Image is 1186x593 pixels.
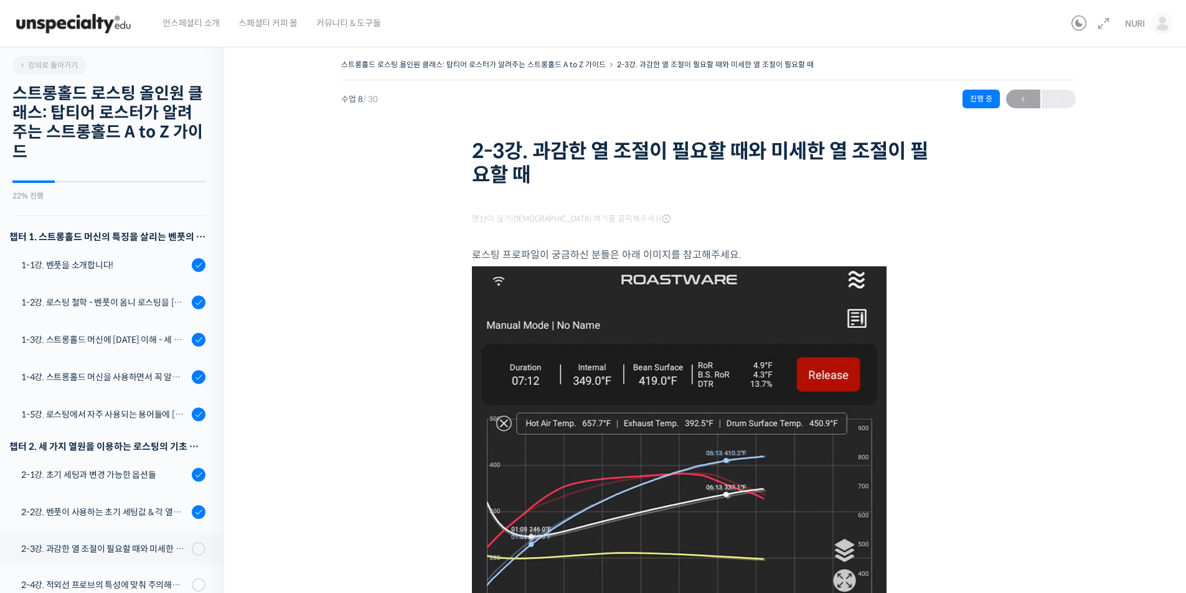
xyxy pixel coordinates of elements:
a: ←이전 [1006,90,1040,108]
a: 스트롱홀드 로스팅 올인원 클래스: 탑티어 로스터가 알려주는 스트롱홀드 A to Z 가이드 [341,60,606,69]
div: 진행 중 [962,90,1000,108]
span: / 30 [363,94,378,105]
span: 영상이 끊기[DEMOGRAPHIC_DATA] 여기를 클릭해주세요 [472,214,671,224]
span: 강의로 돌아가기 [19,60,78,70]
div: 1-3강. 스트롱홀드 머신에 [DATE] 이해 - 세 가지 열원이 만들어내는 변화 [21,333,188,347]
div: 1-2강. 로스팅 철학 - 벤풋이 옴니 로스팅을 [DATE] 않는 이유 [21,296,188,309]
div: 1-1강. 벤풋을 소개합니다! [21,258,188,272]
div: 22% 진행 [12,192,205,200]
span: 수업 8 [341,95,378,103]
h1: 2-3강. 과감한 열 조절이 필요할 때와 미세한 열 조절이 필요할 때 [472,139,945,187]
span: NURI [1125,18,1145,29]
div: 1-4강. 스트롱홀드 머신을 사용하면서 꼭 알고 있어야 할 유의사항 [21,370,188,384]
div: 2-3강. 과감한 열 조절이 필요할 때와 미세한 열 조절이 필요할 때 [21,542,188,556]
h2: 스트롱홀드 로스팅 올인원 클래스: 탑티어 로스터가 알려주는 스트롱홀드 A to Z 가이드 [12,84,205,162]
h3: 챕터 1. 스트롱홀드 머신의 특징을 살리는 벤풋의 로스팅 방식 [9,228,205,245]
a: 2-3강. 과감한 열 조절이 필요할 때와 미세한 열 조절이 필요할 때 [617,60,814,69]
div: 2-1강. 초기 세팅과 변경 가능한 옵션들 [21,468,188,482]
div: 1-5강. 로스팅에서 자주 사용되는 용어들에 [DATE] 이해 [21,408,188,421]
div: 2-4강. 적외선 프로브의 특성에 맞춰 주의해야 할 점들 [21,578,188,592]
a: 강의로 돌아가기 [12,56,87,75]
p: 로스팅 프로파일이 궁금하신 분들은 아래 이미지를 참고해주세요. [472,246,945,263]
span: ← [1006,91,1040,108]
div: 2-2강. 벤풋이 사용하는 초기 세팅값 & 각 열원이 하는 역할 [21,505,188,519]
div: 챕터 2. 세 가지 열원을 이용하는 로스팅의 기초 설계 [9,438,205,455]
